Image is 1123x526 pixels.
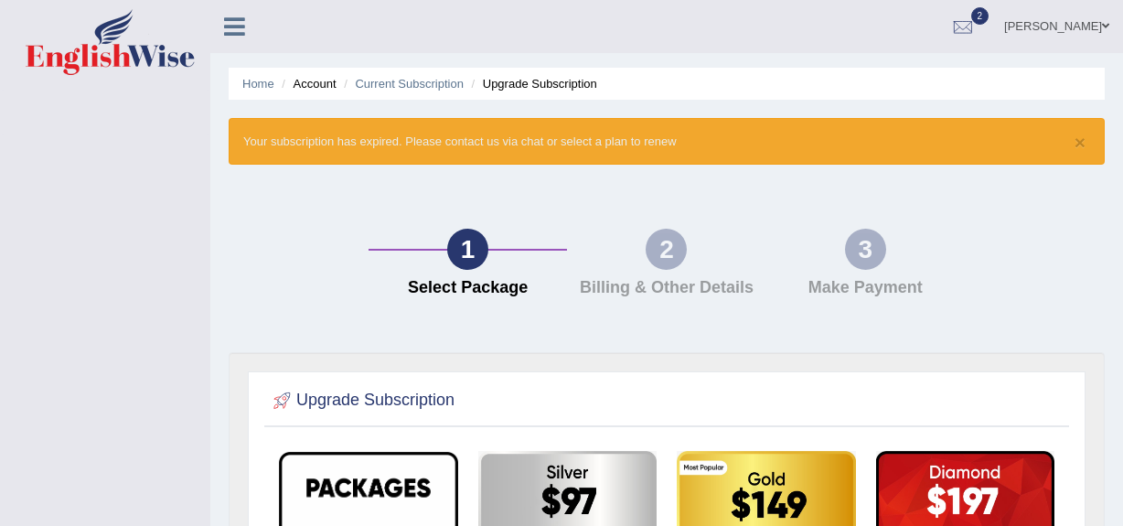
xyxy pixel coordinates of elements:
div: 1 [447,229,488,270]
a: Current Subscription [355,77,464,91]
div: 3 [845,229,886,270]
a: Home [242,77,274,91]
div: 2 [646,229,687,270]
h2: Upgrade Subscription [269,387,455,414]
li: Upgrade Subscription [467,75,597,92]
h4: Select Package [378,279,558,297]
h4: Billing & Other Details [576,279,756,297]
div: Your subscription has expired. Please contact us via chat or select a plan to renew [229,118,1105,165]
span: 2 [971,7,989,25]
button: × [1075,133,1086,152]
h4: Make Payment [775,279,956,297]
li: Account [277,75,336,92]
